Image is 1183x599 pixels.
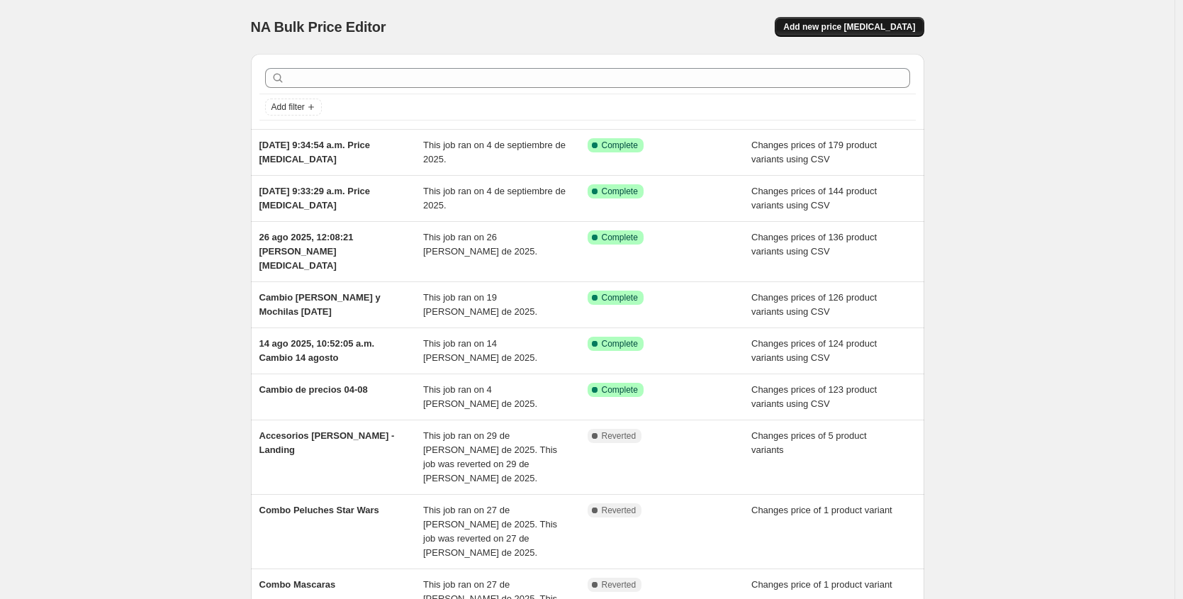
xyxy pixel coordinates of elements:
button: Add new price [MEDICAL_DATA] [775,17,924,37]
span: Changes prices of 123 product variants using CSV [751,384,877,409]
span: Complete [602,232,638,243]
span: This job ran on 29 de [PERSON_NAME] de 2025. This job was reverted on 29 de [PERSON_NAME] de 2025. [423,430,557,483]
span: Reverted [602,579,637,590]
button: Add filter [265,99,322,116]
span: This job ran on 4 [PERSON_NAME] de 2025. [423,384,537,409]
span: This job ran on 14 [PERSON_NAME] de 2025. [423,338,537,363]
span: Changes price of 1 product variant [751,505,892,515]
span: 26 ago 2025, 12:08:21 [PERSON_NAME] [MEDICAL_DATA] [259,232,354,271]
span: Changes prices of 144 product variants using CSV [751,186,877,211]
span: NA Bulk Price Editor [251,19,386,35]
span: Complete [602,384,638,396]
span: Complete [602,186,638,197]
span: This job ran on 4 de septiembre de 2025. [423,140,566,164]
span: Changes prices of 136 product variants using CSV [751,232,877,257]
span: Changes prices of 5 product variants [751,430,867,455]
span: Add new price [MEDICAL_DATA] [783,21,915,33]
span: Complete [602,338,638,349]
span: Cambio de precios 04-08 [259,384,368,395]
span: This job ran on 19 [PERSON_NAME] de 2025. [423,292,537,317]
span: Changes prices of 179 product variants using CSV [751,140,877,164]
span: Accesorios [PERSON_NAME] - Landing [259,430,395,455]
span: Changes prices of 124 product variants using CSV [751,338,877,363]
span: [DATE] 9:34:54 a.m. Price [MEDICAL_DATA] [259,140,371,164]
span: Reverted [602,505,637,516]
span: Add filter [271,101,305,113]
span: This job ran on 26 [PERSON_NAME] de 2025. [423,232,537,257]
span: Changes prices of 126 product variants using CSV [751,292,877,317]
span: Combo Mascaras [259,579,336,590]
span: Complete [602,292,638,303]
span: [DATE] 9:33:29 a.m. Price [MEDICAL_DATA] [259,186,371,211]
span: 14 ago 2025, 10:52:05 a.m. Cambio 14 agosto [259,338,375,363]
span: Cambio [PERSON_NAME] y Mochilas [DATE] [259,292,381,317]
span: This job ran on 27 de [PERSON_NAME] de 2025. This job was reverted on 27 de [PERSON_NAME] de 2025. [423,505,557,558]
span: Reverted [602,430,637,442]
span: Changes price of 1 product variant [751,579,892,590]
span: This job ran on 4 de septiembre de 2025. [423,186,566,211]
span: Complete [602,140,638,151]
span: Combo Peluches Star Wars [259,505,379,515]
